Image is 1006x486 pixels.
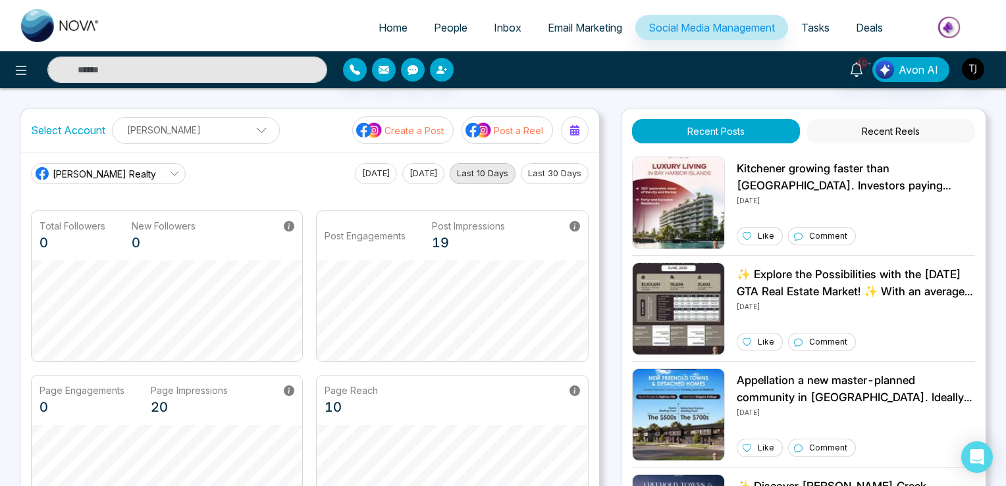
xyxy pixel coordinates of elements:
[402,163,444,184] button: [DATE]
[649,21,775,34] span: Social Media Management
[53,167,156,181] span: [PERSON_NAME] Realty
[151,397,228,417] p: 20
[807,119,975,143] button: Recent Reels
[384,124,444,137] p: Create a Post
[758,442,774,454] p: Like
[758,230,774,242] p: Like
[521,163,589,184] button: Last 30 Days
[494,21,521,34] span: Inbox
[548,21,622,34] span: Email Marketing
[132,233,196,253] p: 0
[857,57,868,69] span: 10+
[494,124,543,137] p: Post a Reel
[465,122,492,139] img: social-media-icon
[365,15,421,40] a: Home
[809,442,847,454] p: Comment
[876,61,894,79] img: Lead Flow
[355,163,397,184] button: [DATE]
[434,21,467,34] span: People
[31,122,105,138] label: Select Account
[535,15,635,40] a: Email Marketing
[856,21,883,34] span: Deals
[843,15,896,40] a: Deals
[737,300,975,312] p: [DATE]
[450,163,516,184] button: Last 10 Days
[325,383,378,397] p: Page Reach
[21,9,100,42] img: Nova CRM Logo
[872,57,949,82] button: Avon AI
[132,219,196,233] p: New Followers
[462,116,553,144] button: social-media-iconPost a Reel
[801,21,830,34] span: Tasks
[481,15,535,40] a: Inbox
[737,266,975,300] p: ✨ Explore the Possibilities with the [DATE] GTA Real Estate Market! ✨ With an average selling pri...
[379,21,408,34] span: Home
[151,383,228,397] p: Page Impressions
[809,336,847,348] p: Comment
[40,233,105,253] p: 0
[421,15,481,40] a: People
[737,194,975,206] p: [DATE]
[635,15,788,40] a: Social Media Management
[899,62,938,78] span: Avon AI
[325,229,406,243] p: Post Engagements
[737,160,975,194] p: Kitchener growing faster than [GEOGRAPHIC_DATA]. Investors paying attention. you? 📉 Vacancy rates
[632,119,801,143] button: Recent Posts
[737,406,975,418] p: [DATE]
[40,397,124,417] p: 0
[809,230,847,242] p: Comment
[632,157,725,249] img: Unable to load img.
[962,58,984,80] img: User Avatar
[758,336,774,348] p: Like
[120,119,271,141] p: [PERSON_NAME]
[903,12,998,42] img: Market-place.gif
[788,15,843,40] a: Tasks
[432,233,505,253] p: 19
[356,122,383,139] img: social-media-icon
[40,219,105,233] p: Total Followers
[632,262,725,355] img: Unable to load img.
[432,219,505,233] p: Post Impressions
[841,57,872,80] a: 10+
[325,397,378,417] p: 10
[632,368,725,461] img: Unable to load img.
[961,441,993,473] div: Open Intercom Messenger
[40,383,124,397] p: Page Engagements
[352,116,454,144] button: social-media-iconCreate a Post
[737,372,975,406] p: Appellation a new master-planned community in [GEOGRAPHIC_DATA]. Ideally situated at [GEOGRAPHIC_...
